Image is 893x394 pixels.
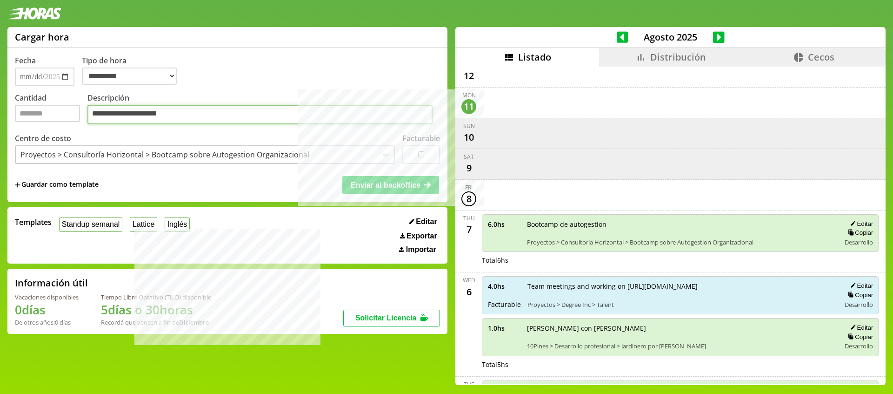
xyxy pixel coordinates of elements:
[463,122,475,130] div: Sun
[463,276,475,284] div: Wed
[461,68,476,83] div: 12
[15,217,52,227] span: Templates
[845,291,873,299] button: Copiar
[15,105,80,122] input: Cantidad
[488,220,520,229] span: 6.0 hs
[15,301,79,318] h1: 0 días
[15,318,79,326] div: De otros años: 0 días
[527,300,834,309] span: Proyectos > Degree Inc > Talent
[465,183,473,191] div: Fri
[87,93,440,127] label: Descripción
[416,217,437,226] span: Editar
[527,238,834,246] span: Proyectos > Consultoría Horizontal > Bootcamp sobre Autogestion Organizacional
[7,7,61,20] img: logotipo
[179,318,209,326] b: Diciembre
[461,161,476,176] div: 9
[455,67,886,384] div: scrollable content
[488,300,521,309] span: Facturable
[847,282,873,290] button: Editar
[482,256,879,265] div: Total 6 hs
[464,380,474,388] div: Tue
[527,282,834,291] span: Team meetings and working on [URL][DOMAIN_NAME]
[461,284,476,299] div: 6
[59,217,122,231] button: Standup semanal
[130,217,157,231] button: Lattice
[351,181,420,189] span: Enviar al backoffice
[165,217,190,231] button: Inglés
[461,99,476,114] div: 11
[488,324,520,333] span: 1.0 hs
[463,214,475,222] div: Thu
[518,51,551,63] span: Listado
[15,133,71,143] label: Centro de costo
[527,324,834,333] span: [PERSON_NAME] con [PERSON_NAME]
[488,282,521,291] span: 4.0 hs
[15,180,99,190] span: +Guardar como template
[406,245,436,254] span: Importar
[845,342,873,350] span: Desarrollo
[15,277,88,289] h2: Información útil
[407,217,440,226] button: Editar
[20,149,309,160] div: Proyectos > Consultoría Horizontal > Bootcamp sobre Autogestion Organizacional
[397,231,440,241] button: Exportar
[464,153,474,161] div: Sat
[808,51,834,63] span: Cecos
[845,229,873,237] button: Copiar
[82,55,184,86] label: Tipo de hora
[845,333,873,341] button: Copiar
[82,68,177,85] select: Tipo de hora
[15,93,87,127] label: Cantidad
[407,232,437,240] span: Exportar
[15,55,36,66] label: Fecha
[461,130,476,145] div: 10
[628,31,713,43] span: Agosto 2025
[15,293,79,301] div: Vacaciones disponibles
[462,91,476,99] div: Mon
[101,301,211,318] h1: 5 días o 30 horas
[15,31,69,43] h1: Cargar hora
[15,180,20,190] span: +
[845,238,873,246] span: Desarrollo
[527,220,834,229] span: Bootcamp de autogestion
[847,324,873,332] button: Editar
[342,176,439,194] button: Enviar al backoffice
[527,342,834,350] span: 10Pines > Desarrollo profesional > Jardinero por [PERSON_NAME]
[650,51,706,63] span: Distribución
[402,133,440,143] label: Facturable
[355,314,417,322] span: Solicitar Licencia
[845,300,873,309] span: Desarrollo
[461,191,476,206] div: 8
[87,105,433,124] textarea: Descripción
[847,220,873,228] button: Editar
[101,293,211,301] div: Tiempo Libre Optativo (TiLO) disponible
[343,310,440,326] button: Solicitar Licencia
[101,318,211,326] div: Recordá que vencen a fin de
[482,360,879,369] div: Total 5 hs
[461,222,476,237] div: 7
